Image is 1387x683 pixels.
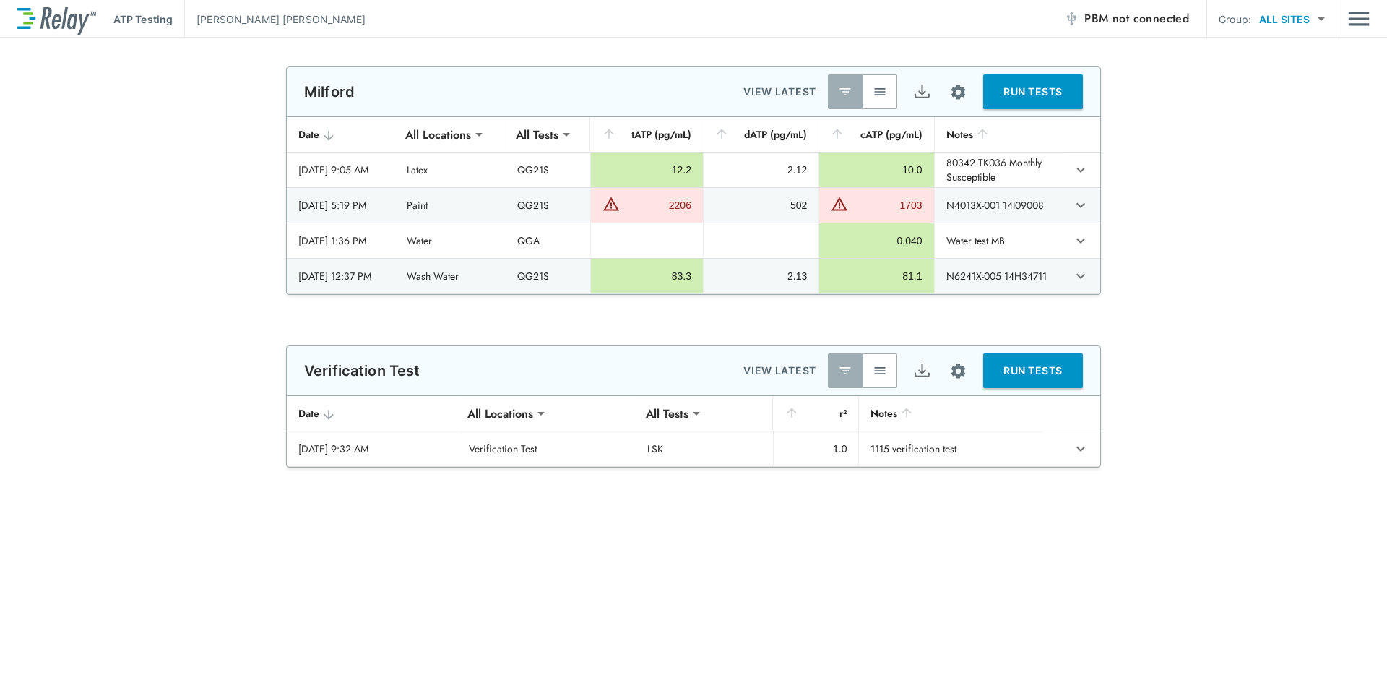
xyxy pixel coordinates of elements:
div: [DATE] 12:37 PM [298,269,384,283]
img: Drawer Icon [1348,5,1370,33]
span: not connected [1112,10,1189,27]
img: Latest [838,364,852,378]
button: RUN TESTS [983,74,1083,109]
td: QG21S [506,259,590,293]
div: All Locations [457,399,543,428]
div: cATP (pg/mL) [830,126,922,143]
p: Verification Test [304,362,420,379]
td: QG21S [506,188,590,223]
button: Site setup [939,73,977,111]
th: Date [287,117,395,153]
img: View All [873,85,887,99]
button: Main menu [1348,5,1370,33]
div: 0.040 [831,233,922,248]
table: sticky table [287,396,1100,467]
div: [DATE] 5:19 PM [298,198,384,212]
button: expand row [1068,264,1093,288]
div: 2206 [623,198,691,212]
td: 1115 verification test [858,431,1042,466]
div: All Tests [636,399,699,428]
td: N6241X-005 14H34711 [934,259,1065,293]
div: 1.0 [785,442,847,456]
td: QG21S [506,153,590,187]
p: Milford [304,83,355,100]
button: expand row [1068,228,1093,253]
div: 83.3 [602,269,691,283]
p: VIEW LATEST [743,83,816,100]
div: All Locations [395,120,481,149]
img: Latest [838,85,852,99]
div: All Tests [506,120,569,149]
button: PBM not connected [1058,4,1195,33]
div: 2.12 [715,163,807,177]
div: [DATE] 1:36 PM [298,233,384,248]
div: Notes [870,405,1030,422]
span: PBM [1084,9,1189,29]
div: [DATE] 9:32 AM [298,442,446,456]
div: 502 [715,198,807,212]
div: Notes [946,126,1053,143]
button: Export [904,353,939,388]
td: Latex [395,153,505,187]
img: Offline Icon [1064,12,1079,26]
div: tATP (pg/mL) [602,126,691,143]
img: Settings Icon [949,362,967,380]
div: 12.2 [602,163,691,177]
td: QGA [506,223,590,258]
button: expand row [1068,437,1093,461]
img: Warning [831,195,848,212]
p: Group: [1219,12,1251,27]
td: Water test MB [934,223,1065,258]
td: Paint [395,188,505,223]
td: LSK [636,431,773,466]
div: 1703 [852,198,922,212]
p: ATP Testing [113,12,173,27]
img: Warning [602,195,620,212]
td: Wash Water [395,259,505,293]
td: N4013X-001 14I09008 [934,188,1065,223]
p: VIEW LATEST [743,362,816,379]
img: View All [873,364,887,378]
button: Export [904,74,939,109]
div: dATP (pg/mL) [714,126,807,143]
button: expand row [1068,193,1093,218]
img: Export Icon [913,83,931,101]
div: [DATE] 9:05 AM [298,163,384,177]
div: r² [785,405,847,422]
td: Water [395,223,505,258]
table: sticky table [287,117,1100,294]
th: Date [287,396,457,431]
img: LuminUltra Relay [17,4,96,35]
div: 81.1 [831,269,922,283]
td: 80342 TK036 Monthly Susceptible [934,153,1065,187]
div: 2.13 [715,269,807,283]
div: 10.0 [831,163,922,177]
button: expand row [1068,158,1093,182]
img: Settings Icon [949,83,967,101]
p: [PERSON_NAME] [PERSON_NAME] [196,12,366,27]
td: Verification Test [457,431,636,466]
img: Export Icon [913,362,931,380]
button: Site setup [939,352,977,390]
button: RUN TESTS [983,353,1083,388]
